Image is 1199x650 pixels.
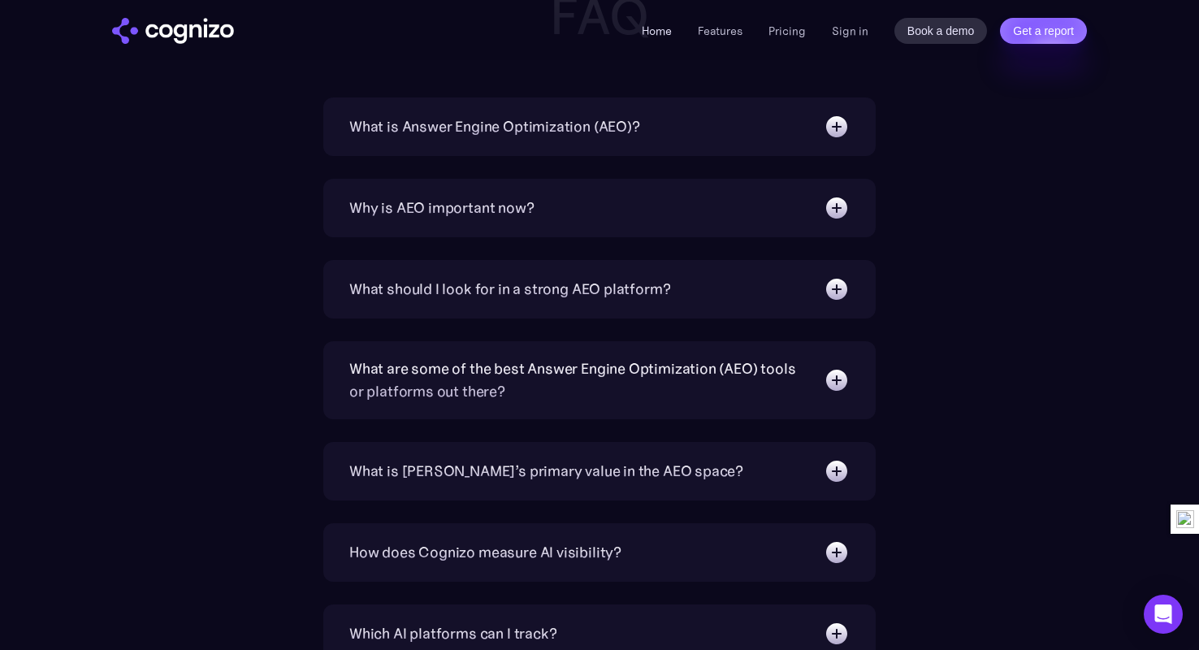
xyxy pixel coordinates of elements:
[768,24,806,38] a: Pricing
[698,24,742,38] a: Features
[642,24,672,38] a: Home
[349,460,743,483] div: What is [PERSON_NAME]’s primary value in the AEO space?
[349,278,670,301] div: What should I look for in a strong AEO platform?
[894,18,988,44] a: Book a demo
[349,197,535,219] div: Why is AEO important now?
[832,21,868,41] a: Sign in
[112,18,234,44] img: cognizo logo
[349,541,621,564] div: How does Cognizo measure AI visibility?
[1144,595,1183,634] div: Open Intercom Messenger
[349,357,807,403] div: What are some of the best Answer Engine Optimization (AEO) tools or platforms out there?
[1000,18,1087,44] a: Get a report
[349,115,640,138] div: What is Answer Engine Optimization (AEO)?
[349,622,556,645] div: Which AI platforms can I track?
[112,18,234,44] a: home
